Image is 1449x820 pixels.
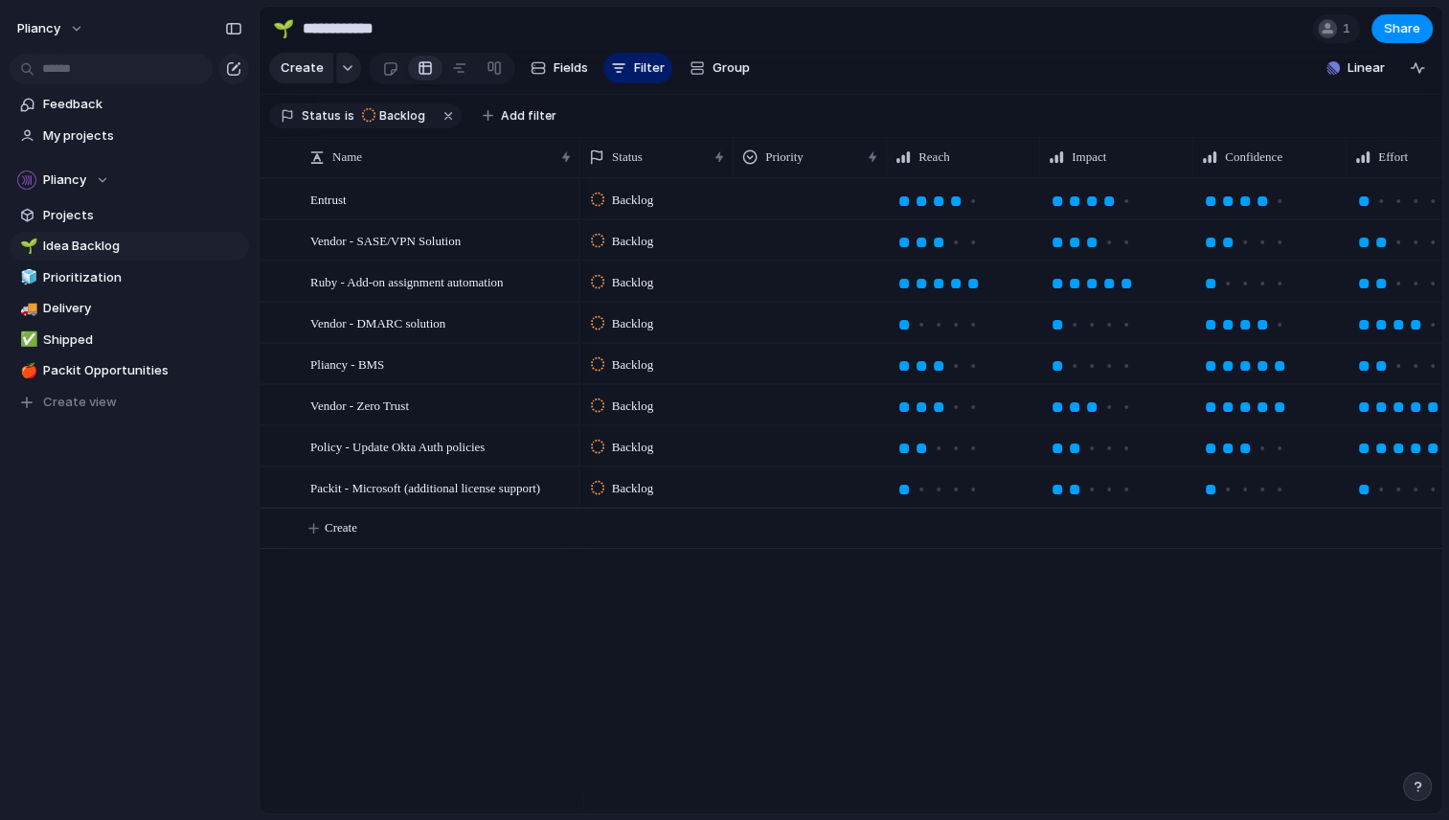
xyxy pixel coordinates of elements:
[10,166,249,194] button: Pliancy
[10,263,249,292] a: 🧊Prioritization
[9,13,94,44] button: Pliancy
[501,107,556,125] span: Add filter
[1343,19,1356,38] span: 1
[379,107,425,125] span: Backlog
[10,356,249,385] a: 🍎Packit Opportunities
[43,268,242,287] span: Prioritization
[1371,14,1433,43] button: Share
[43,206,242,225] span: Projects
[310,270,503,292] span: Ruby - Add-on assignment automation
[281,58,324,78] span: Create
[17,19,60,38] span: Pliancy
[17,361,36,380] button: 🍎
[43,393,117,412] span: Create view
[1225,148,1282,167] span: Confidence
[554,58,588,78] span: Fields
[17,330,36,350] button: ✅
[43,126,242,146] span: My projects
[10,201,249,230] a: Projects
[332,148,362,167] span: Name
[310,353,384,375] span: Pliancy - BMS
[10,122,249,150] a: My projects
[43,299,242,318] span: Delivery
[612,191,653,210] span: Backlog
[20,360,34,382] div: 🍎
[523,53,596,83] button: Fields
[765,148,804,167] span: Priority
[302,107,341,125] span: Status
[17,237,36,256] button: 🌱
[310,311,445,333] span: Vendor - DMARC solution
[612,438,653,457] span: Backlog
[356,105,437,126] button: Backlog
[273,15,294,41] div: 🌱
[310,188,347,210] span: Entrust
[325,518,357,537] span: Create
[310,394,409,416] span: Vendor - Zero Trust
[10,232,249,261] a: 🌱Idea Backlog
[20,266,34,288] div: 🧊
[612,232,653,251] span: Backlog
[345,107,354,125] span: is
[612,148,643,167] span: Status
[1378,148,1408,167] span: Effort
[43,237,242,256] span: Idea Backlog
[10,90,249,119] a: Feedback
[612,479,653,498] span: Backlog
[1384,19,1420,38] span: Share
[612,314,653,333] span: Backlog
[43,171,86,190] span: Pliancy
[10,326,249,354] a: ✅Shipped
[612,355,653,375] span: Backlog
[43,95,242,114] span: Feedback
[1347,58,1385,78] span: Linear
[1072,148,1106,167] span: Impact
[680,53,759,83] button: Group
[17,268,36,287] button: 🧊
[310,229,461,251] span: Vendor - SASE/VPN Solution
[341,105,358,126] button: is
[43,330,242,350] span: Shipped
[20,236,34,258] div: 🌱
[20,298,34,320] div: 🚚
[713,58,750,78] span: Group
[43,361,242,380] span: Packit Opportunities
[310,435,485,457] span: Policy - Update Okta Auth policies
[310,476,540,498] span: Packit - Microsoft (additional license support)
[268,13,299,44] button: 🌱
[20,329,34,351] div: ✅
[603,53,672,83] button: Filter
[471,102,568,129] button: Add filter
[612,273,653,292] span: Backlog
[1319,54,1392,82] button: Linear
[612,397,653,416] span: Backlog
[918,148,949,167] span: Reach
[10,388,249,417] button: Create view
[269,53,333,83] button: Create
[10,294,249,323] a: 🚚Delivery
[17,299,36,318] button: 🚚
[634,58,665,78] span: Filter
